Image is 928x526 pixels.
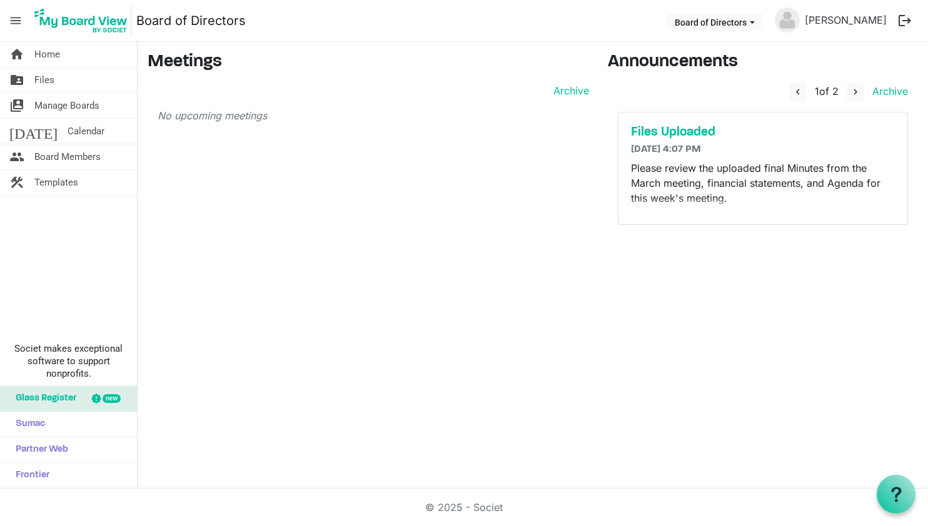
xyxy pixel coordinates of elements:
[34,42,60,67] span: Home
[34,170,78,195] span: Templates
[9,437,68,462] span: Partner Web
[148,52,589,73] h3: Meetings
[9,170,24,195] span: construction
[548,83,589,98] a: Archive
[815,85,819,97] span: 1
[34,144,101,169] span: Board Members
[31,5,136,36] a: My Board View Logo
[892,7,918,34] button: logout
[34,93,99,118] span: Manage Boards
[136,8,246,33] a: Board of Directors
[9,144,24,169] span: people
[9,67,24,92] span: folder_shared
[9,463,49,488] span: Frontier
[103,394,121,403] div: new
[9,93,24,118] span: switch_account
[631,161,895,206] p: Please review the uploaded final Minutes from the March meeting, financial statements, and Agenda...
[815,85,839,97] span: of 2
[667,13,763,31] button: Board of Directors dropdownbutton
[608,52,918,73] h3: Announcements
[158,108,589,123] p: No upcoming meetings
[4,9,28,32] span: menu
[847,83,864,102] button: navigate_next
[34,67,54,92] span: Files
[631,144,701,154] span: [DATE] 4:07 PM
[792,86,804,97] span: navigate_before
[9,119,58,144] span: [DATE]
[6,342,131,380] span: Societ makes exceptional software to support nonprofits.
[31,5,131,36] img: My Board View Logo
[789,83,807,102] button: navigate_before
[775,7,800,32] img: no-profile-picture.svg
[850,86,861,97] span: navigate_next
[425,501,503,514] a: © 2025 - Societ
[68,119,104,144] span: Calendar
[800,7,892,32] a: [PERSON_NAME]
[9,386,76,411] span: Glass Register
[631,125,895,140] a: Files Uploaded
[867,85,908,97] a: Archive
[9,412,45,437] span: Sumac
[9,42,24,67] span: home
